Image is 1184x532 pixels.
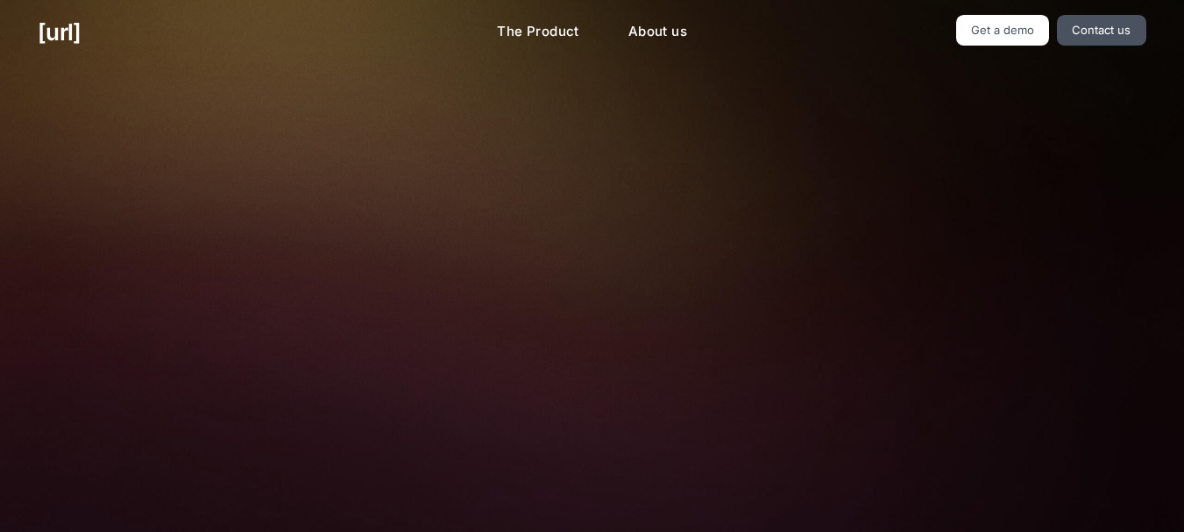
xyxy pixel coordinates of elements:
[614,15,701,49] a: About us
[483,15,593,49] a: The Product
[38,15,81,49] a: [URL]
[305,106,878,174] h2: Turn your cameras into AI agents for better retail performance
[956,15,1050,46] a: Get a demo
[1057,15,1146,46] a: Contact us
